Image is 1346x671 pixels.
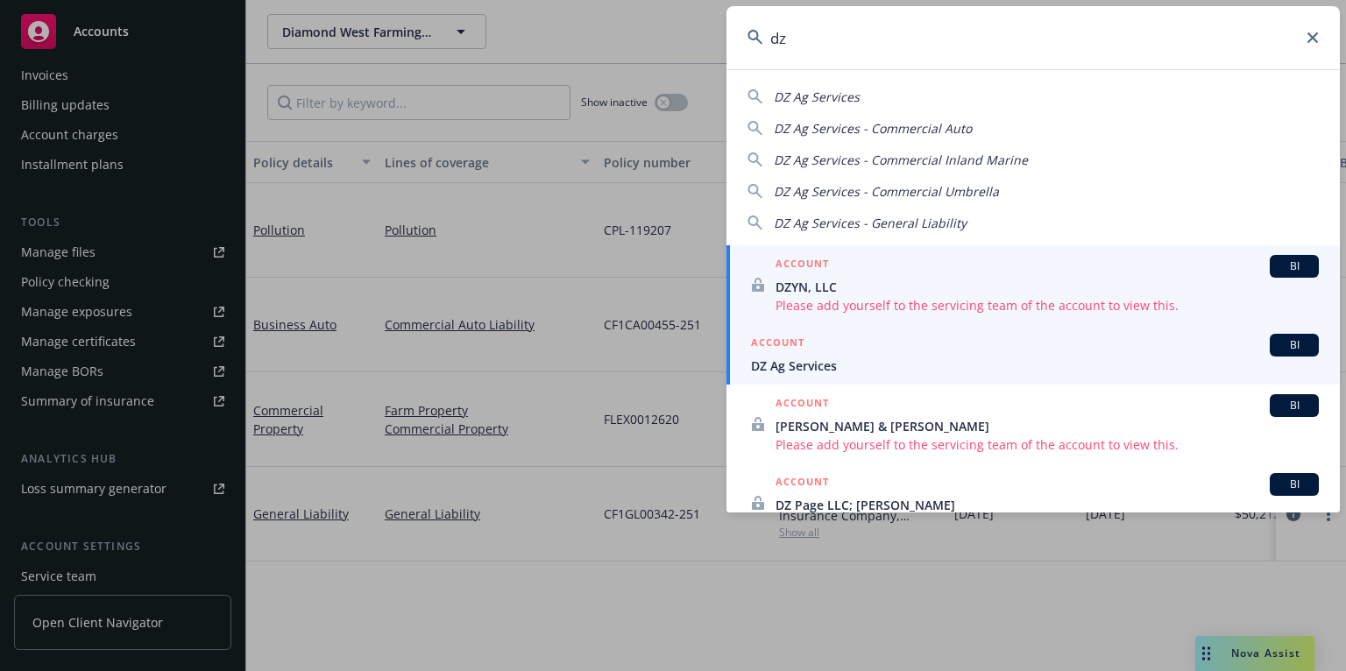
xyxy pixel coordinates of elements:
[776,394,829,415] h5: ACCOUNT
[726,463,1340,542] a: ACCOUNTBIDZ Page LLC; [PERSON_NAME]
[774,183,999,200] span: DZ Ag Services - Commercial Umbrella
[726,6,1340,69] input: Search...
[726,245,1340,324] a: ACCOUNTBIDZYN, LLCPlease add yourself to the servicing team of the account to view this.
[776,417,1319,435] span: [PERSON_NAME] & [PERSON_NAME]
[776,278,1319,296] span: DZYN, LLC
[776,296,1319,314] span: Please add yourself to the servicing team of the account to view this.
[776,255,829,276] h5: ACCOUNT
[774,120,972,137] span: DZ Ag Services - Commercial Auto
[1277,258,1312,274] span: BI
[726,385,1340,463] a: ACCOUNTBI[PERSON_NAME] & [PERSON_NAME]Please add yourself to the servicing team of the account to...
[1277,398,1312,413] span: BI
[774,88,860,105] span: DZ Ag Services
[1277,477,1312,492] span: BI
[776,435,1319,454] span: Please add yourself to the servicing team of the account to view this.
[774,152,1028,168] span: DZ Ag Services - Commercial Inland Marine
[1277,337,1312,353] span: BI
[751,334,804,355] h5: ACCOUNT
[776,496,1319,514] span: DZ Page LLC; [PERSON_NAME]
[726,324,1340,385] a: ACCOUNTBIDZ Ag Services
[774,215,967,231] span: DZ Ag Services - General Liability
[776,473,829,494] h5: ACCOUNT
[751,357,1319,375] span: DZ Ag Services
